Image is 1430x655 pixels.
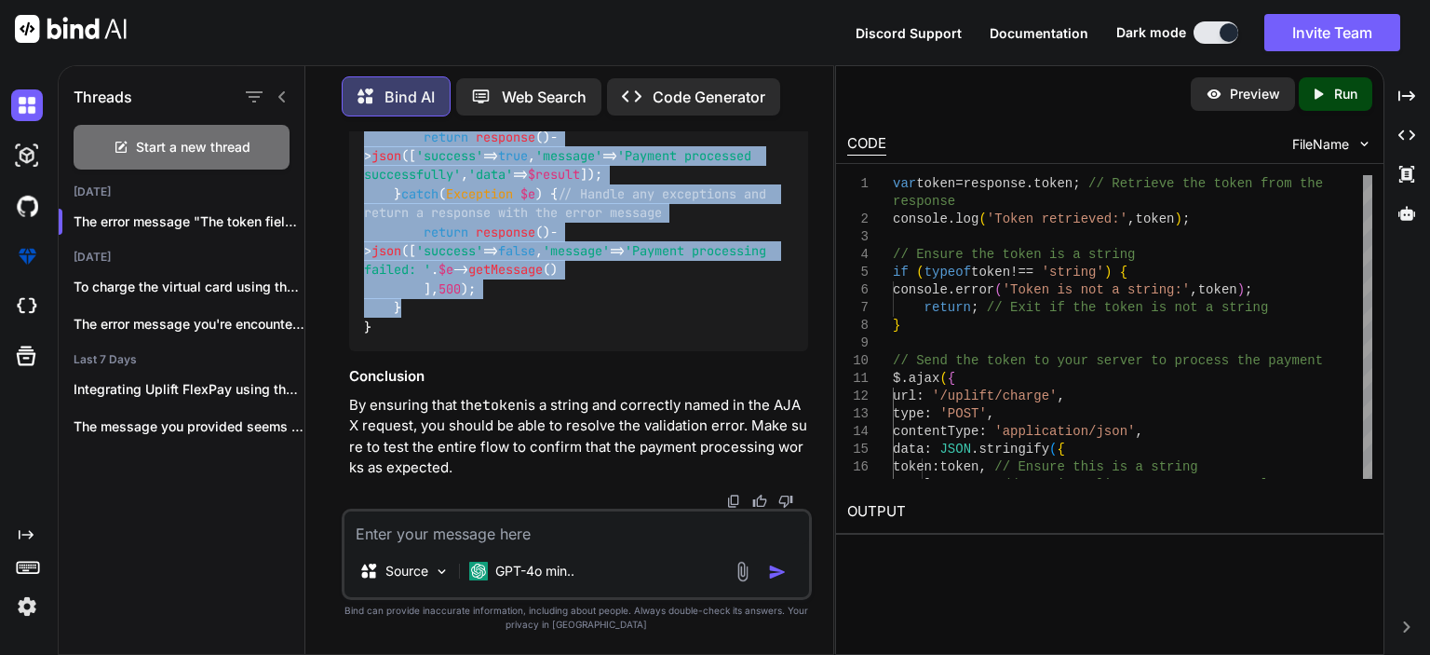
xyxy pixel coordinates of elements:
img: copy [726,494,741,509]
span: response [476,129,535,145]
span: . [1026,176,1033,191]
span: 'POST' [940,406,987,421]
span: // Send the token to your server to process the pa [893,353,1284,368]
span: token [1136,212,1175,226]
span: . [900,371,908,386]
span: , [1058,389,1065,403]
img: like [752,494,767,509]
span: type [893,406,924,421]
span: token [1033,176,1072,191]
span: token [940,459,979,474]
span: FileName [1292,135,1349,154]
p: Bind AI [384,86,435,108]
span: { [948,371,955,386]
span: } [893,318,900,333]
span: if [893,265,909,280]
img: premium [11,240,43,272]
span: 'application/json' [994,424,1135,439]
img: dislike [778,494,793,509]
span: { [1120,265,1127,280]
span: : [932,477,939,492]
span: 'message' [543,242,610,259]
div: 2 [847,211,869,228]
span: , [1136,424,1143,439]
span: 100.00 [948,477,994,492]
span: 'success' [416,242,483,259]
span: json [371,147,401,164]
span: ( [1049,442,1057,457]
div: 10 [847,352,869,370]
p: Code Generator [653,86,765,108]
span: stringify [979,442,1050,457]
span: ) [1237,282,1245,297]
code: token [482,396,524,415]
span: !== [1010,265,1033,280]
span: Dark mode [1116,23,1186,42]
div: 16 [847,458,869,476]
div: 8 [847,317,869,334]
h2: OUTPUT [836,490,1383,534]
span: 'data' [468,167,513,184]
span: response [893,194,955,209]
span: return [924,300,971,315]
span: JSON [940,442,972,457]
span: : [979,424,987,439]
span: data [893,442,924,457]
p: The error message you're encountering, `Uncaught TypeError:... [74,315,304,334]
span: 'Payment processing failed: ' [364,242,774,278]
button: Documentation [990,23,1088,43]
img: darkChat [11,89,43,121]
div: 11 [847,370,869,388]
p: Source [385,562,428,580]
span: 500 [438,280,461,297]
h2: [DATE] [59,184,304,199]
span: , [979,459,987,474]
span: 'Token retrieved:' [987,212,1127,226]
p: The message you provided seems to be... [74,417,304,436]
span: console [893,282,948,297]
span: Exception [446,185,513,202]
h1: Threads [74,86,132,108]
span: 'string' [1042,265,1104,280]
span: response [476,224,535,240]
span: // Exit if the token is not a string [987,300,1268,315]
span: Start a new thread [136,138,250,157]
span: '/uplift/charge' [932,389,1057,403]
span: ( [994,282,1002,297]
img: githubDark [11,190,43,222]
span: contentType [893,424,978,439]
p: To charge the virtual card using the... [74,278,304,296]
span: token [893,459,932,474]
span: ; [1245,282,1252,297]
span: { [1058,442,1065,457]
span: getMessage [468,262,543,279]
div: 14 [847,423,869,441]
span: error [955,282,994,297]
span: Documentation [990,25,1088,41]
p: The error message "The token field must ... [74,212,304,231]
span: var [893,176,916,191]
div: 15 [847,441,869,458]
div: 6 [847,281,869,299]
span: 'Payment processed successfully' [364,147,759,183]
span: total [893,477,932,492]
div: 7 [847,299,869,317]
span: response [964,176,1026,191]
p: GPT-4o min.. [495,562,574,580]
span: // Use 'total' as per your Laravel [1003,477,1269,492]
span: log [955,212,978,226]
img: GPT-4o mini [469,562,488,580]
span: console [893,212,948,226]
span: ajax [909,371,940,386]
span: 'success' [416,147,483,164]
span: yment [1284,353,1323,368]
span: ( [916,265,924,280]
span: Discord Support [856,25,962,41]
img: icon [768,563,787,581]
span: return [424,129,468,145]
span: 'message' [535,147,602,164]
div: 12 [847,388,869,405]
span: // Ensure the token is a string [893,247,1135,262]
span: catch [401,185,438,202]
img: chevron down [1356,136,1372,152]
